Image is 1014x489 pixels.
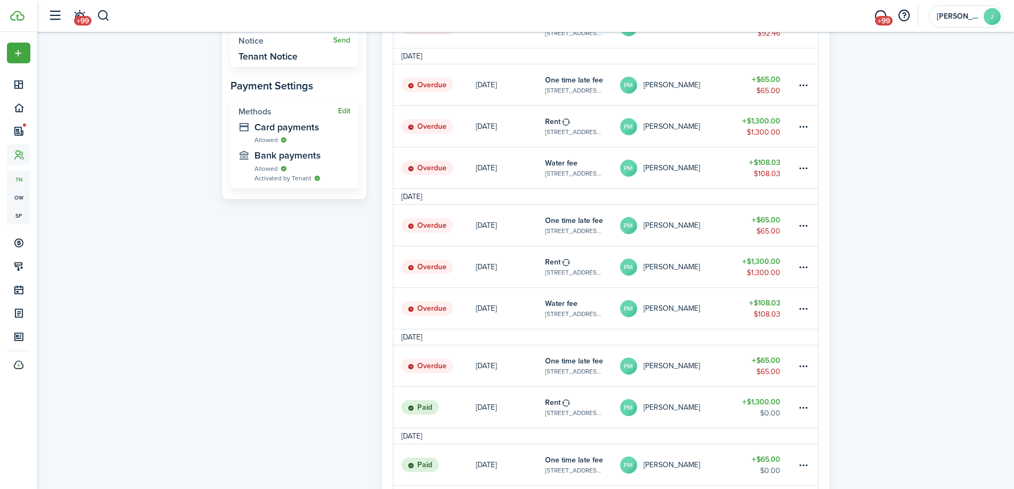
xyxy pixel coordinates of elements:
status: Overdue [401,78,453,93]
table-amount-description: $0.00 [760,465,780,476]
a: Paid [393,444,476,485]
span: Allowed [254,135,278,145]
a: Overdue [393,106,476,147]
a: sp [7,206,30,225]
table-info-title: One time late fee [545,454,603,466]
table-profile-info-text: [PERSON_NAME] [644,81,700,89]
avatar-text: J [984,8,1001,25]
a: ow [7,188,30,206]
table-amount-title: $65.00 [752,355,780,366]
table-subtitle: [STREET_ADDRESS][PERSON_NAME] [545,226,604,236]
a: tn [7,170,30,188]
p: [DATE] [476,303,497,314]
table-amount-description: $108.03 [754,309,780,320]
a: PM[PERSON_NAME] [620,64,733,105]
span: Activated by Tenant [254,173,311,183]
status: Overdue [401,161,453,176]
widget-stats-action: Send [333,36,350,45]
a: $65.00$0.00 [732,444,796,485]
table-profile-info-text: [PERSON_NAME] [644,263,700,271]
table-amount-title: $65.00 [752,454,780,465]
a: $65.00$65.00 [732,205,796,246]
a: [DATE] [476,288,545,329]
table-amount-description: $1,300.00 [747,127,780,138]
a: Overdue [393,288,476,329]
a: [DATE] [476,246,545,287]
button: Open sidebar [45,6,65,26]
a: PM[PERSON_NAME] [620,387,733,428]
a: Messaging [870,3,891,30]
widget-stats-title: Notice [238,36,333,46]
table-profile-info-text: [PERSON_NAME] [644,304,700,313]
a: PM[PERSON_NAME] [620,106,733,147]
status: Overdue [401,301,453,316]
table-profile-info-text: [PERSON_NAME] [644,403,700,412]
table-subtitle: [STREET_ADDRESS][PERSON_NAME] [545,169,604,178]
p: [DATE] [476,162,497,173]
a: [DATE] [476,345,545,386]
a: PM[PERSON_NAME] [620,444,733,485]
table-subtitle: [STREET_ADDRESS][PERSON_NAME] [545,127,604,137]
a: Rent[STREET_ADDRESS][PERSON_NAME] [545,106,620,147]
widget-stats-description: Card payments [254,122,350,132]
p: [DATE] [476,402,497,413]
panel-main-subtitle: Payment Settings [230,78,358,94]
p: [DATE] [476,360,497,371]
button: Open menu [7,43,30,63]
avatar-text: PM [620,259,637,276]
table-profile-info-text: [PERSON_NAME] [644,164,700,172]
p: [DATE] [476,79,497,90]
avatar-text: PM [620,457,637,474]
p: [DATE] [476,261,497,272]
table-profile-info-text: [PERSON_NAME] [644,461,700,469]
td: [DATE] [393,191,430,202]
a: [DATE] [476,147,545,188]
span: +99 [74,16,92,26]
status: Paid [401,458,439,473]
p: [DATE] [476,121,497,132]
a: PM[PERSON_NAME] [620,147,733,188]
widget-stats-title: Methods [238,107,338,117]
a: PM[PERSON_NAME] [620,205,733,246]
a: $1,300.00$1,300.00 [732,246,796,287]
table-subtitle: [STREET_ADDRESS][PERSON_NAME] [545,309,604,319]
table-amount-title: $1,300.00 [742,256,780,267]
table-amount-title: $65.00 [752,214,780,226]
avatar-text: PM [620,160,637,177]
table-info-title: Water fee [545,298,578,309]
table-amount-title: $108.03 [749,157,780,168]
a: Overdue [393,345,476,386]
span: Allowed [254,164,278,173]
table-info-title: One time late fee [545,74,603,86]
widget-stats-description: Tenant Notice [238,51,298,62]
table-amount-description: $65.00 [756,85,780,96]
a: $65.00$65.00 [732,64,796,105]
table-amount-description: $65.00 [756,226,780,237]
table-amount-description: $65.00 [756,366,780,377]
span: +99 [875,16,893,26]
a: [DATE] [476,205,545,246]
a: Overdue [393,246,476,287]
a: $1,300.00$0.00 [732,387,796,428]
widget-stats-description: Bank payments [254,150,350,161]
table-amount-title: $65.00 [752,74,780,85]
table-amount-description: $1,300.00 [747,267,780,278]
td: [DATE] [393,430,430,442]
a: $108.03$108.03 [732,288,796,329]
td: [DATE] [393,331,430,343]
img: TenantCloud [10,11,24,21]
status: Overdue [401,260,453,275]
button: Search [97,7,110,25]
table-info-title: Rent [545,256,560,268]
a: One time late fee[STREET_ADDRESS][PERSON_NAME] [545,444,620,485]
table-amount-title: $1,300.00 [742,396,780,408]
table-profile-info-text: [PERSON_NAME] [644,221,700,230]
table-info-title: Rent [545,397,560,408]
table-subtitle: [STREET_ADDRESS][PERSON_NAME] [545,367,604,376]
a: PM[PERSON_NAME] [620,345,733,386]
avatar-text: PM [620,300,637,317]
a: [DATE] [476,64,545,105]
status: Overdue [401,218,453,233]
